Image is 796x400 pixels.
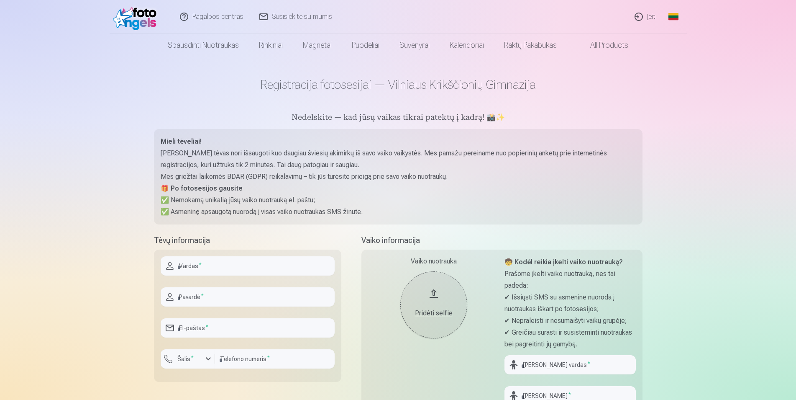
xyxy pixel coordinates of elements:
[400,271,467,338] button: Pridėti selfie
[113,3,161,30] img: /fa2
[368,256,499,266] div: Vaiko nuotrauka
[154,77,642,92] h1: Registracija fotosesijai — Vilniaus Krikščionių Gimnazija
[389,34,440,57] a: Suvenyrai
[504,292,636,315] p: ✔ Išsiųsti SMS su asmenine nuoroda į nuotraukas iškart po fotosesijos;
[154,112,642,124] h5: Nedelskite — kad jūsų vaikas tikrai patektų į kadrą! 📸✨
[174,355,197,363] label: Šalis
[361,235,642,246] h5: Vaiko informacija
[409,308,459,318] div: Pridėti selfie
[161,171,636,183] p: Mes griežtai laikomės BDAR (GDPR) reikalavimų – tik jūs turėsite prieigą prie savo vaiko nuotraukų.
[158,34,249,57] a: Spausdinti nuotraukas
[161,194,636,206] p: ✅ Nemokamą unikalią jūsų vaiko nuotrauką el. paštu;
[154,235,341,246] h5: Tėvų informacija
[440,34,494,57] a: Kalendoriai
[161,349,215,369] button: Šalis*
[161,137,202,145] strong: Mieli tėveliai!
[504,268,636,292] p: Prašome įkelti vaiko nuotrauką, nes tai padeda:
[249,34,293,57] a: Rinkiniai
[342,34,389,57] a: Puodeliai
[161,147,636,171] p: [PERSON_NAME] tėvas nori išsaugoti kuo daugiau šviesių akimirkų iš savo vaiko vaikystės. Mes pama...
[567,34,638,57] a: All products
[504,315,636,327] p: ✔ Nepraleisti ir nesumaišyti vaikų grupėje;
[504,258,623,266] strong: 🧒 Kodėl reikia įkelti vaiko nuotrauką?
[504,327,636,350] p: ✔ Greičiau surasti ir susisteminti nuotraukas bei pagreitinti jų gamybą.
[494,34,567,57] a: Raktų pakabukas
[293,34,342,57] a: Magnetai
[161,184,243,192] strong: 🎁 Po fotosesijos gausite
[161,206,636,218] p: ✅ Asmeninę apsaugotą nuorodą į visas vaiko nuotraukas SMS žinute.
